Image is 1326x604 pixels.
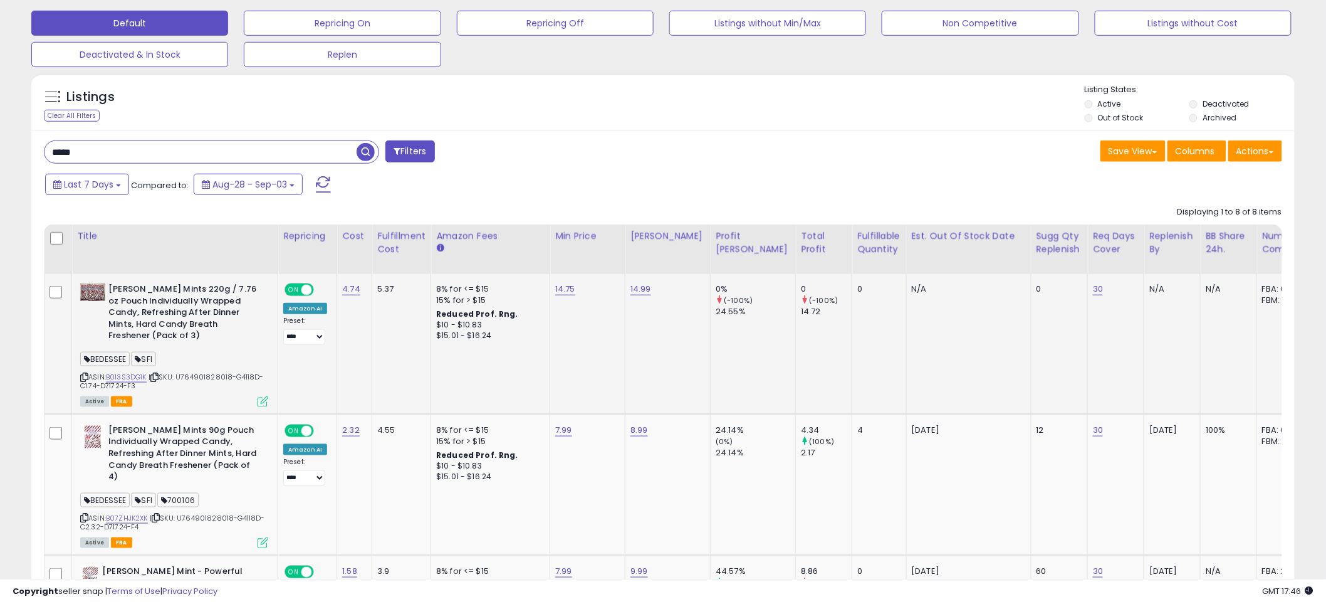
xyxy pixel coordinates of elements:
a: 9.99 [630,565,648,578]
div: N/A [1149,283,1191,295]
button: Filters [385,140,434,162]
div: ASIN: [80,425,268,547]
div: N/A [1206,566,1247,577]
b: [PERSON_NAME] Mints 220g / 7.76 oz Pouch Individually Wrapped Candy, Refreshing After Dinner Mint... [108,283,261,345]
div: 4.34 [801,425,852,436]
span: ON [286,285,301,295]
span: All listings currently available for purchase on Amazon [80,396,109,407]
div: FBA: 0 [1262,425,1303,436]
th: Please note that this number is a calculation based on your required days of coverage and your ve... [1031,225,1088,274]
label: Archived [1203,112,1236,123]
div: Amazon AI [283,444,327,455]
button: Deactivated & In Stock [31,42,228,67]
span: 2025-09-11 17:46 GMT [1263,585,1313,597]
a: 14.99 [630,283,651,295]
div: Min Price [555,230,620,243]
label: Deactivated [1203,98,1250,109]
div: Req Days Cover [1093,230,1139,256]
div: Repricing [283,230,331,243]
div: Est. Out Of Stock Date [912,230,1026,243]
a: B07ZHJK2XK [106,513,148,524]
div: 15% for > $15 [436,295,540,306]
div: [DATE] [1149,425,1191,436]
div: Sugg Qty Replenish [1036,230,1083,256]
a: 7.99 [555,565,572,578]
div: 8% for <= $15 [436,283,540,295]
div: FBA: 0 [1262,283,1303,295]
div: [PERSON_NAME] [630,230,705,243]
span: ON [286,566,301,577]
div: N/A [1206,283,1247,295]
img: 51rwInlNNyL._SL40_.jpg [80,566,99,591]
label: Out of Stock [1098,112,1144,123]
a: 1.58 [342,565,357,578]
span: OFF [312,285,332,295]
div: $15.01 - $16.24 [436,472,540,482]
div: Total Profit [801,230,847,256]
span: 700106 [157,493,199,507]
a: 7.99 [555,424,572,437]
b: [PERSON_NAME] Mints 90g Pouch Individually Wrapped Candy, Refreshing After Dinner Mints, Hard Can... [108,425,261,486]
div: 0 [857,566,896,577]
small: (0%) [716,437,733,447]
span: FBA [111,396,132,407]
small: Amazon Fees. [436,243,444,254]
small: (-100%) [809,295,838,305]
div: Cost [342,230,367,243]
div: 24.14% [716,447,795,458]
button: Columns [1167,140,1226,162]
div: $10 - $10.83 [436,320,540,331]
button: Default [31,11,228,36]
div: 0 [857,283,896,295]
a: 30 [1093,424,1103,437]
div: Clear All Filters [44,110,100,122]
a: 30 [1093,565,1103,578]
div: Fulfillable Quantity [857,230,901,256]
div: FBM: 2 [1262,436,1303,447]
span: All listings currently available for purchase on Amazon [80,538,109,548]
button: Replen [244,42,441,67]
div: FBA: 2 [1262,566,1303,577]
a: Terms of Use [107,585,160,597]
a: B013S3DG1K [106,372,147,383]
a: 30 [1093,283,1103,295]
span: BEDESSEE [80,352,130,366]
span: ON [286,425,301,436]
button: Repricing Off [457,11,654,36]
div: 0% [716,283,795,295]
a: 2.32 [342,424,360,437]
img: 51wFF8dkOdL._SL40_.jpg [80,425,105,450]
strong: Copyright [13,585,58,597]
button: Aug-28 - Sep-03 [194,174,303,195]
span: SFI [131,352,156,366]
div: 2.17 [801,447,852,458]
button: Non Competitive [882,11,1078,36]
div: ASIN: [80,283,268,406]
small: (-100%) [724,295,753,305]
div: 14.72 [801,306,852,317]
p: [DATE] [912,566,1021,577]
div: 3.9 [377,566,421,577]
p: Listing States: [1085,84,1295,96]
small: (100%) [809,437,834,447]
div: Preset: [283,317,327,345]
div: 15% for > $15 [436,436,540,447]
div: 24.55% [716,306,795,317]
img: 61ZBh-5n5-L._SL40_.jpg [80,283,105,301]
span: FBA [111,538,132,548]
span: Columns [1176,145,1215,157]
div: 4 [857,425,896,436]
div: 24.14% [716,425,795,436]
div: Profit [PERSON_NAME] [716,230,790,256]
div: Preset: [283,458,327,486]
div: Fulfillment Cost [377,230,425,256]
p: N/A [912,283,1021,295]
span: Aug-28 - Sep-03 [212,178,287,191]
button: Last 7 Days [45,174,129,195]
span: | SKU: U764901828018-G4118D-C1.74-D71724-F3 [80,372,264,391]
div: [DATE] [1149,566,1191,577]
div: Num of Comp. [1262,230,1308,256]
div: BB Share 24h. [1206,230,1251,256]
div: FBM: 1 [1262,295,1303,306]
button: Listings without Min/Max [669,11,866,36]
